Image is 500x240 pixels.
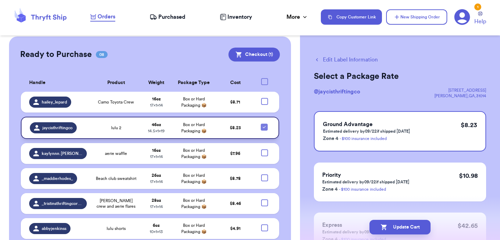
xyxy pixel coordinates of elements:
[111,125,121,131] span: lulu 2
[322,179,409,185] p: Estimated delivery by 09/22 if shipped [DATE]
[152,198,161,202] strong: 28 oz
[314,71,486,82] h2: Select a Package Rate
[90,13,115,22] a: Orders
[42,226,66,231] span: abbyjenkinss
[323,129,410,134] p: Estimated delivery by 09/22 if shipped [DATE]
[461,120,477,130] p: $ 8.23
[230,176,241,181] span: $ 8.78
[322,187,337,192] span: Zone 4
[386,9,447,25] button: New Shipping Order
[321,9,382,25] button: Copy Customer Link
[105,151,127,156] span: aerie waffle
[96,51,108,58] span: 08
[314,56,378,64] button: Edit Label Information
[181,97,207,107] span: Box or Hard Packaging 📦
[434,93,486,99] div: [PERSON_NAME] , GA , 31014
[152,173,161,177] strong: 26 oz
[230,100,240,104] span: $ 8.71
[181,223,207,234] span: Box or Hard Packaging 📦
[230,126,241,130] span: $ 8.23
[369,220,431,234] button: Update Cart
[323,122,373,127] span: Ground Advantage
[314,89,360,94] span: @ jaycisthriftingco
[152,123,161,127] strong: 46 oz
[98,99,134,105] span: Camo Toyota Crew
[434,88,486,93] div: [STREET_ADDRESS]
[96,176,136,181] span: Beach club sweatshirt
[459,171,478,181] p: $ 10.98
[181,123,207,133] span: Box or Hard Packaging 📦
[42,125,73,131] span: jaycisthriftingco
[42,99,67,105] span: hailey_lepard
[322,172,341,178] span: Priority
[42,176,73,181] span: _maddierhodes_
[181,148,207,159] span: Box or Hard Packaging 📦
[91,74,141,92] th: Product
[98,13,115,21] span: Orders
[95,198,137,209] span: [PERSON_NAME] crew and aerie flares
[181,173,207,184] span: Box or Hard Packaging 📦
[150,230,163,234] span: 10 x 1 x 13
[216,74,254,92] th: Cost
[230,151,240,156] span: $ 7.96
[150,103,163,107] span: 17 x 1 x 14
[141,74,172,92] th: Weight
[323,136,338,141] span: Zone 4
[230,201,241,206] span: $ 8.46
[150,13,185,21] a: Purchased
[150,205,163,209] span: 17 x 1 x 14
[158,13,185,21] span: Purchased
[20,49,92,60] h2: Ready to Purchase
[153,223,160,227] strong: 6 oz
[339,187,386,191] a: - $100 insurance included
[474,11,486,26] a: Help
[42,151,83,156] span: kaylynnn.[PERSON_NAME]
[228,48,280,61] button: Checkout (1)
[150,155,163,159] span: 17 x 1 x 14
[340,136,387,141] a: - $100 insurance included
[148,129,165,133] span: 14.5 x 1 x 19
[286,13,308,21] div: More
[227,13,252,21] span: Inventory
[171,74,216,92] th: Package Type
[29,79,45,86] span: Handle
[474,17,486,26] span: Help
[152,148,161,152] strong: 16 oz
[107,226,126,231] span: lulu shorts
[152,97,161,101] strong: 16 oz
[150,180,163,184] span: 17 x 1 x 14
[220,13,252,21] a: Inventory
[454,9,470,25] a: 1
[474,3,481,10] div: 1
[181,198,207,209] span: Box or Hard Packaging 📦
[42,201,83,206] span: _tristinsthriftingcorner
[230,226,241,231] span: $ 4.91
